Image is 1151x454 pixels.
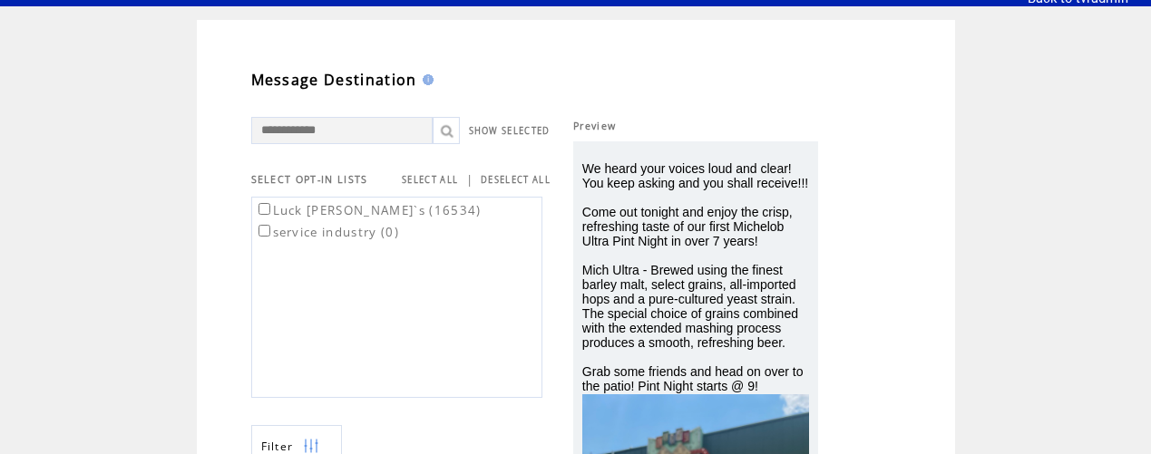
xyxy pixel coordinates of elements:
a: SHOW SELECTED [469,125,551,137]
span: Message Destination [251,70,417,90]
input: Luck [PERSON_NAME]`s (16534) [258,203,270,215]
label: service industry (0) [255,224,400,240]
a: DESELECT ALL [481,174,551,186]
span: Preview [573,120,616,132]
img: help.gif [417,74,434,85]
span: SELECT OPT-IN LISTS [251,173,368,186]
span: | [466,171,473,188]
a: SELECT ALL [402,174,458,186]
input: service industry (0) [258,225,270,237]
span: Show filters [261,439,294,454]
span: We heard your voices loud and clear! You keep asking and you shall receive!!! Come out tonight an... [582,161,808,393]
label: Luck [PERSON_NAME]`s (16534) [255,202,482,218]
